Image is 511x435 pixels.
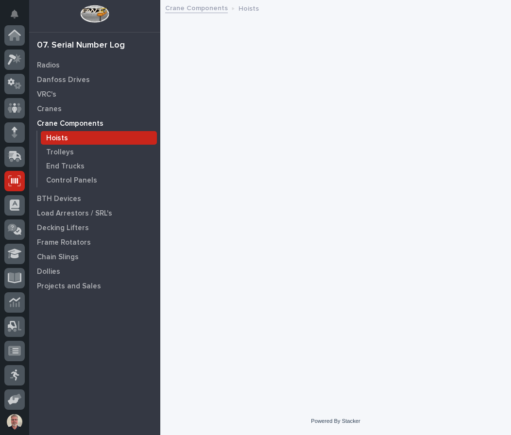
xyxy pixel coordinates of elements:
a: Chain Slings [29,250,160,264]
a: Projects and Sales [29,279,160,293]
p: Decking Lifters [37,224,89,233]
p: Danfoss Drives [37,76,90,84]
p: Radios [37,61,60,70]
a: BTH Devices [29,191,160,206]
button: Notifications [4,4,25,24]
a: Powered By Stacker [311,418,360,424]
a: Danfoss Drives [29,72,160,87]
button: users-avatar [4,412,25,432]
p: Hoists [238,2,259,13]
p: BTH Devices [37,195,81,203]
p: Crane Components [37,119,103,128]
p: Load Arrestors / SRL's [37,209,112,218]
a: Hoists [37,131,160,145]
p: Trolleys [46,148,74,157]
a: Cranes [29,101,160,116]
a: Decking Lifters [29,220,160,235]
a: Crane Components [29,116,160,131]
p: Cranes [37,105,62,114]
a: Crane Components [165,2,228,13]
a: Frame Rotators [29,235,160,250]
p: Dollies [37,268,60,276]
a: Radios [29,58,160,72]
p: End Trucks [46,162,85,171]
a: Load Arrestors / SRL's [29,206,160,220]
p: Chain Slings [37,253,79,262]
a: VRC's [29,87,160,101]
p: Control Panels [46,176,97,185]
a: Dollies [29,264,160,279]
div: 07. Serial Number Log [37,40,125,51]
p: VRC's [37,90,56,99]
p: Projects and Sales [37,282,101,291]
img: Workspace Logo [80,5,109,23]
a: Control Panels [37,173,160,187]
div: Notifications [12,10,25,25]
p: Frame Rotators [37,238,91,247]
a: Trolleys [37,145,160,159]
p: Hoists [46,134,68,143]
a: End Trucks [37,159,160,173]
